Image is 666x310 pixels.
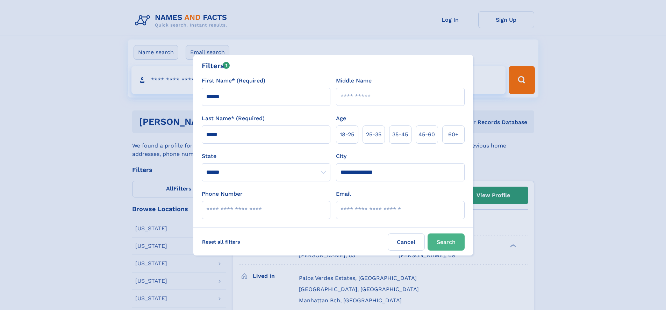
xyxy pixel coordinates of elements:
[336,114,346,123] label: Age
[388,233,425,251] label: Cancel
[202,60,230,71] div: Filters
[336,152,346,160] label: City
[336,77,372,85] label: Middle Name
[418,130,435,139] span: 45‑60
[202,152,330,160] label: State
[198,233,245,250] label: Reset all filters
[336,190,351,198] label: Email
[448,130,459,139] span: 60+
[428,233,465,251] button: Search
[202,190,243,198] label: Phone Number
[392,130,408,139] span: 35‑45
[202,77,265,85] label: First Name* (Required)
[340,130,354,139] span: 18‑25
[366,130,381,139] span: 25‑35
[202,114,265,123] label: Last Name* (Required)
